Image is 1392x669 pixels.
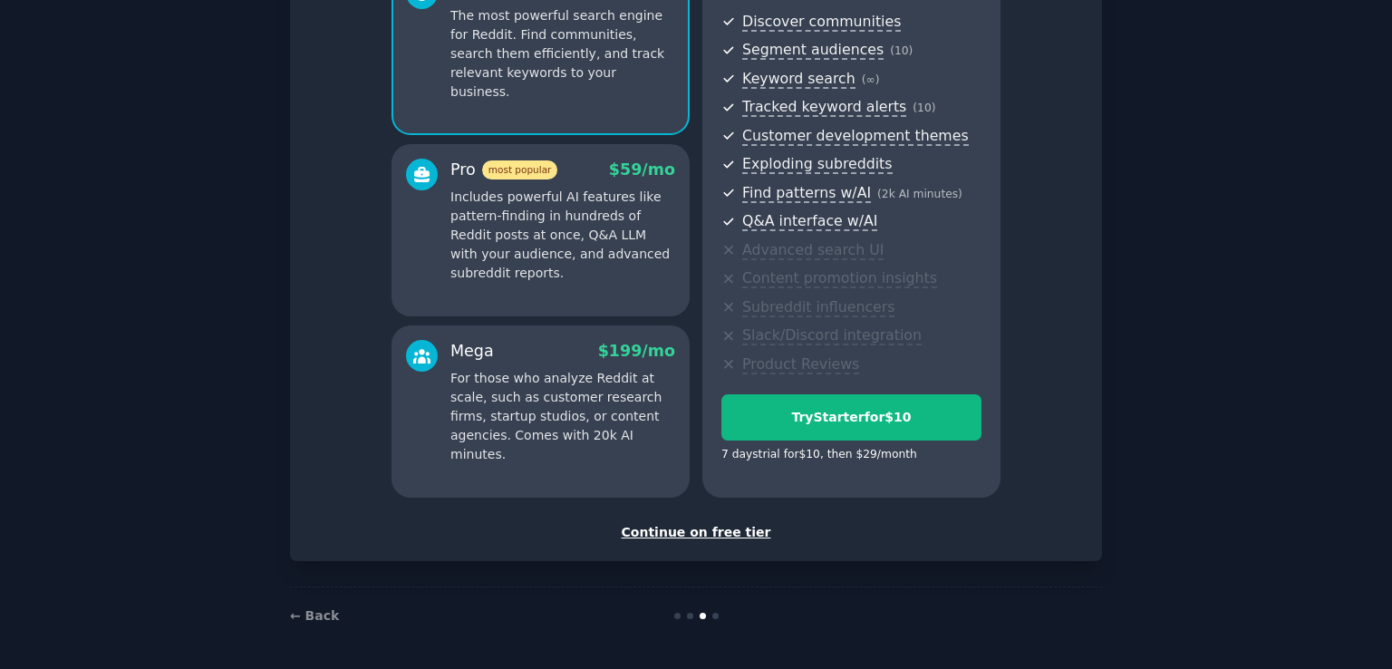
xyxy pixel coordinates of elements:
[450,340,494,363] div: Mega
[862,73,880,86] span: ( ∞ )
[450,188,675,283] p: Includes powerful AI features like pattern-finding in hundreds of Reddit posts at once, Q&A LLM w...
[742,13,901,32] span: Discover communities
[598,342,675,360] span: $ 199 /mo
[450,369,675,464] p: For those who analyze Reddit at scale, such as customer research firms, startup studios, or conte...
[742,212,877,231] span: Q&A interface w/AI
[722,408,981,427] div: Try Starter for $10
[890,44,913,57] span: ( 10 )
[450,6,675,102] p: The most powerful search engine for Reddit. Find communities, search them efficiently, and track ...
[450,159,557,181] div: Pro
[913,102,935,114] span: ( 10 )
[742,355,859,374] span: Product Reviews
[309,523,1083,542] div: Continue on free tier
[482,160,558,179] span: most popular
[742,127,969,146] span: Customer development themes
[721,394,981,441] button: TryStarterfor$10
[742,98,906,117] span: Tracked keyword alerts
[742,298,894,317] span: Subreddit influencers
[742,269,937,288] span: Content promotion insights
[290,608,339,623] a: ← Back
[742,70,855,89] span: Keyword search
[721,447,917,463] div: 7 days trial for $10 , then $ 29 /month
[742,241,884,260] span: Advanced search UI
[742,41,884,60] span: Segment audiences
[609,160,675,179] span: $ 59 /mo
[742,184,871,203] span: Find patterns w/AI
[877,188,962,200] span: ( 2k AI minutes )
[742,326,922,345] span: Slack/Discord integration
[742,155,892,174] span: Exploding subreddits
